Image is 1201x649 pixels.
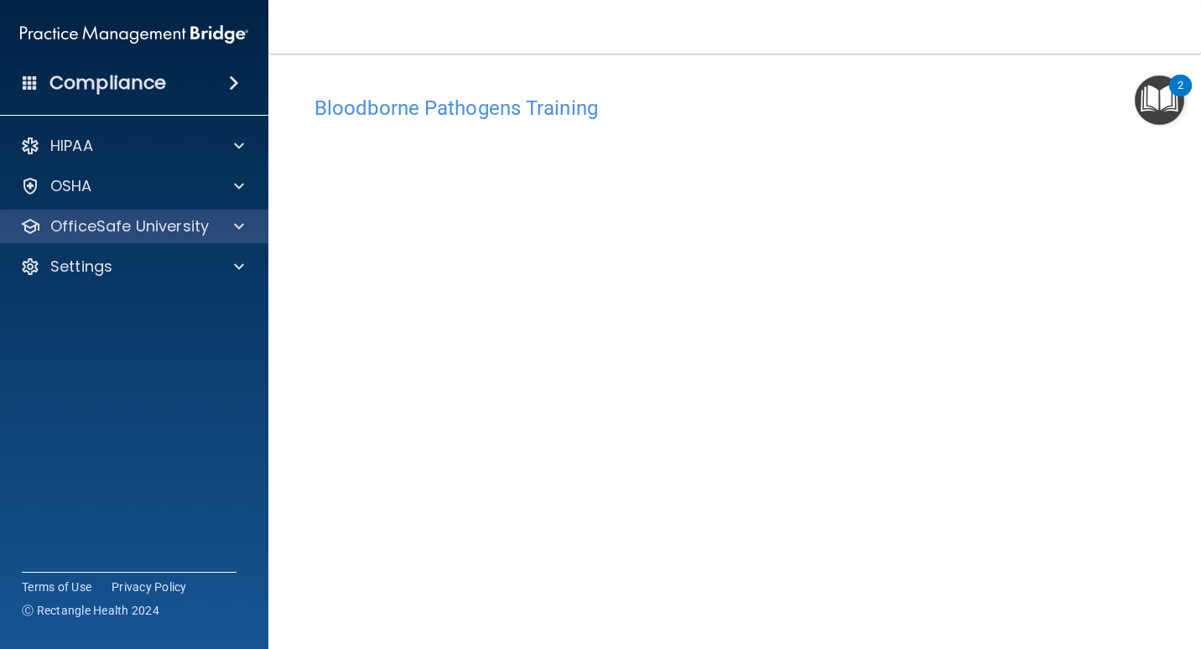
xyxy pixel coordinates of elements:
button: Open Resource Center, 2 new notifications [1135,75,1184,125]
a: OfficeSafe University [20,216,244,236]
a: Privacy Policy [112,579,187,595]
p: Settings [50,257,112,277]
span: Ⓒ Rectangle Health 2024 [22,602,159,619]
iframe: bbp [315,128,1155,644]
p: OSHA [50,176,92,196]
div: 2 [1178,86,1183,107]
h4: Compliance [49,71,166,95]
img: PMB logo [20,18,248,51]
a: Terms of Use [22,579,91,595]
a: Settings [20,257,244,277]
h4: Bloodborne Pathogens Training [315,97,1155,119]
p: OfficeSafe University [50,216,209,236]
a: HIPAA [20,136,244,156]
p: HIPAA [50,136,93,156]
a: OSHA [20,176,244,196]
